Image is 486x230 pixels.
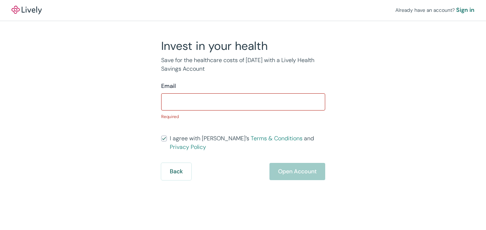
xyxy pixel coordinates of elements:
a: Sign in [456,6,474,14]
p: Required [161,113,325,120]
button: Back [161,163,191,180]
span: I agree with [PERSON_NAME]’s and [170,134,325,151]
div: Already have an account? [395,6,474,14]
p: Save for the healthcare costs of [DATE] with a Lively Health Savings Account [161,56,325,73]
h2: Invest in your health [161,39,325,53]
a: LivelyLively [12,6,42,14]
label: Email [161,82,176,90]
a: Terms & Conditions [251,135,303,142]
img: Lively [12,6,42,14]
a: Privacy Policy [170,143,206,151]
